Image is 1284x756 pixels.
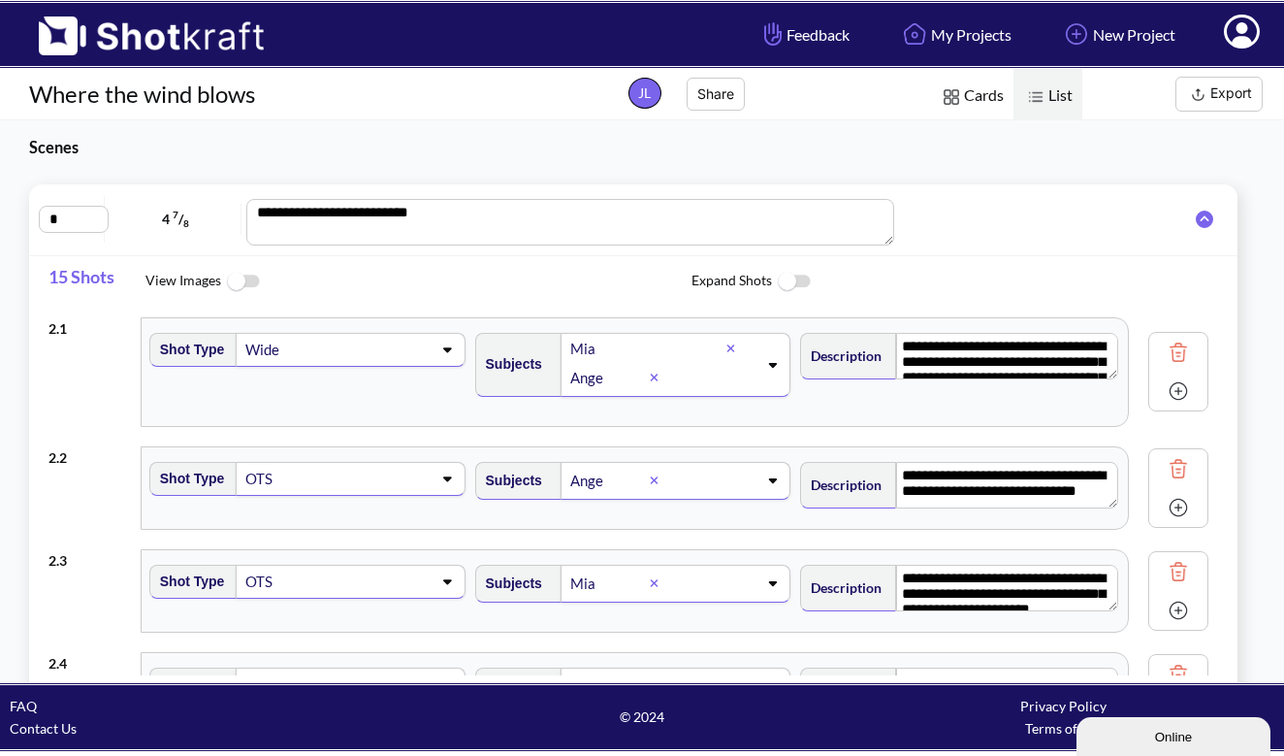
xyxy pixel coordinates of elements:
span: Subjects [476,568,542,600]
span: Expand Shots [691,261,1237,303]
span: JL [628,78,661,109]
span: Description [801,572,882,604]
span: Description [801,469,882,501]
span: Subjects [476,671,542,703]
span: Shot Type [150,334,225,366]
div: OTS [243,569,340,595]
div: Mia [568,336,725,362]
span: Shot Type [150,669,225,701]
img: Card Icon [939,84,964,110]
div: Wide [243,337,340,363]
img: ToggleOff Icon [772,261,816,303]
div: 2 . 2 [48,437,131,469]
img: ToggleOff Icon [221,261,265,303]
span: Description [801,674,882,707]
div: Ange [568,468,650,494]
div: 2 . 3 [48,540,131,572]
h3: Scenes [29,136,594,158]
img: Add Icon [1164,493,1193,522]
a: New Project [1045,9,1190,60]
span: 4 / [110,204,241,235]
span: Subjects [476,465,542,497]
div: 2 . 1 [48,308,131,340]
div: 2 . 4 [48,642,131,674]
div: OTS [243,466,340,492]
span: List [1013,69,1082,124]
a: My Projects [883,9,1026,60]
span: Subjects [476,348,542,380]
img: Trash Icon [1164,454,1193,483]
img: Trash Icon [1164,660,1193,689]
span: Shot Type [150,566,225,598]
img: Add Icon [1164,596,1193,625]
span: Shot Type [150,463,225,495]
img: Add Icon [1164,377,1193,406]
a: Contact Us [10,720,77,737]
img: Hand Icon [759,17,786,50]
span: 8 [183,217,189,229]
img: Trash Icon [1164,557,1193,586]
a: FAQ [10,698,37,714]
button: Export [1175,77,1263,112]
img: Trash Icon [1164,338,1193,367]
div: Ange [568,365,650,391]
div: Mia [568,571,650,597]
span: 7 [173,209,178,220]
span: Cards [929,69,1013,124]
img: Add Icon [1060,17,1093,50]
span: View Images [145,261,691,303]
span: Feedback [759,23,850,46]
iframe: chat widget [1076,713,1274,756]
img: List Icon [1023,84,1048,110]
img: Export Icon [1186,82,1210,107]
div: Privacy Policy [852,695,1274,717]
span: © 2024 [432,706,853,728]
button: Share [687,78,745,111]
span: 15 Shots [48,256,145,308]
span: Description [801,340,882,372]
div: Terms of Use [852,717,1274,740]
div: CU [243,672,340,698]
div: Mia [568,674,650,700]
img: Home Icon [898,17,931,50]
